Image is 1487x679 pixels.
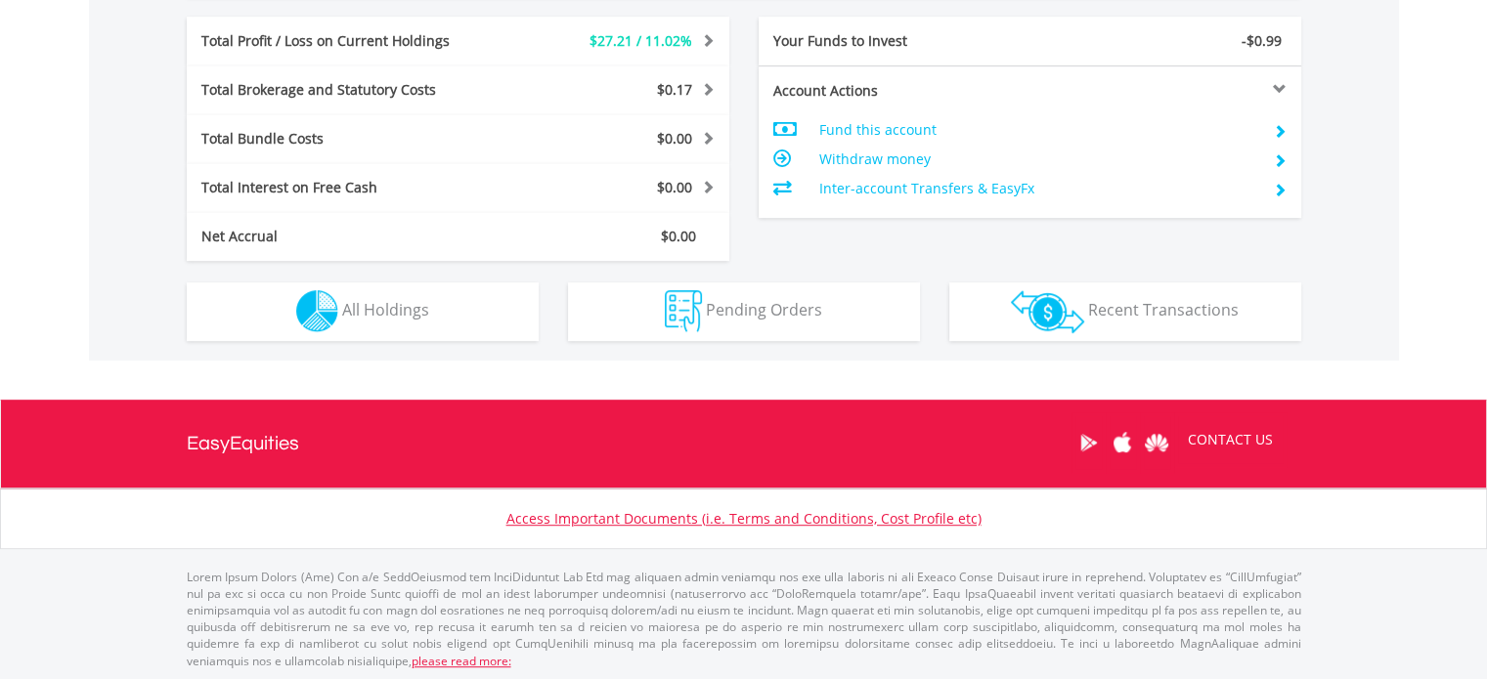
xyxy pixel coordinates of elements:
span: Pending Orders [706,299,822,320]
td: Inter-account Transfers & EasyFx [818,174,1257,203]
a: Google Play [1072,412,1106,473]
span: $0.00 [657,129,692,148]
span: $0.00 [661,227,696,245]
a: please read more: [412,653,511,669]
span: $0.17 [657,80,692,99]
td: Fund this account [818,115,1257,145]
p: Lorem Ipsum Dolors (Ame) Con a/e SeddOeiusmod tem InciDiduntut Lab Etd mag aliquaen admin veniamq... [187,569,1301,669]
div: Total Brokerage and Statutory Costs [187,80,503,100]
span: $27.21 / 11.02% [590,31,692,50]
span: All Holdings [342,299,429,320]
a: Apple [1106,412,1140,473]
div: Net Accrual [187,227,503,246]
div: Total Bundle Costs [187,129,503,149]
button: Recent Transactions [949,282,1301,341]
img: pending_instructions-wht.png [665,290,702,332]
span: -$0.99 [1242,31,1282,50]
button: Pending Orders [568,282,920,341]
a: Huawei [1140,412,1174,473]
span: Recent Transactions [1088,299,1239,320]
div: Total Interest on Free Cash [187,178,503,197]
div: Your Funds to Invest [759,31,1030,51]
img: transactions-zar-wht.png [1011,290,1084,333]
a: EasyEquities [187,400,299,488]
a: CONTACT US [1174,412,1287,467]
img: holdings-wht.png [296,290,338,332]
div: Total Profit / Loss on Current Holdings [187,31,503,51]
span: $0.00 [657,178,692,196]
td: Withdraw money [818,145,1257,174]
div: Account Actions [759,81,1030,101]
button: All Holdings [187,282,539,341]
a: Access Important Documents (i.e. Terms and Conditions, Cost Profile etc) [506,509,982,528]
